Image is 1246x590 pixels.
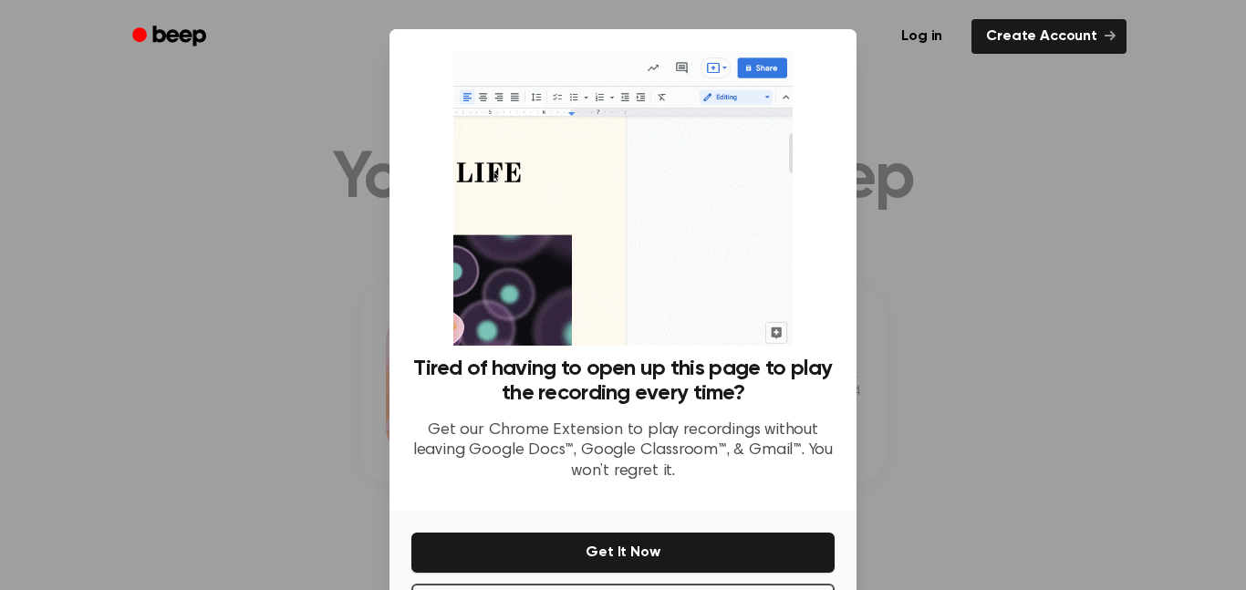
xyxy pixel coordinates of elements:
a: Log in [883,16,960,57]
p: Get our Chrome Extension to play recordings without leaving Google Docs™, Google Classroom™, & Gm... [411,420,835,482]
a: Create Account [971,19,1127,54]
a: Beep [119,19,223,55]
button: Get It Now [411,533,835,573]
img: Beep extension in action [453,51,792,346]
h3: Tired of having to open up this page to play the recording every time? [411,357,835,406]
